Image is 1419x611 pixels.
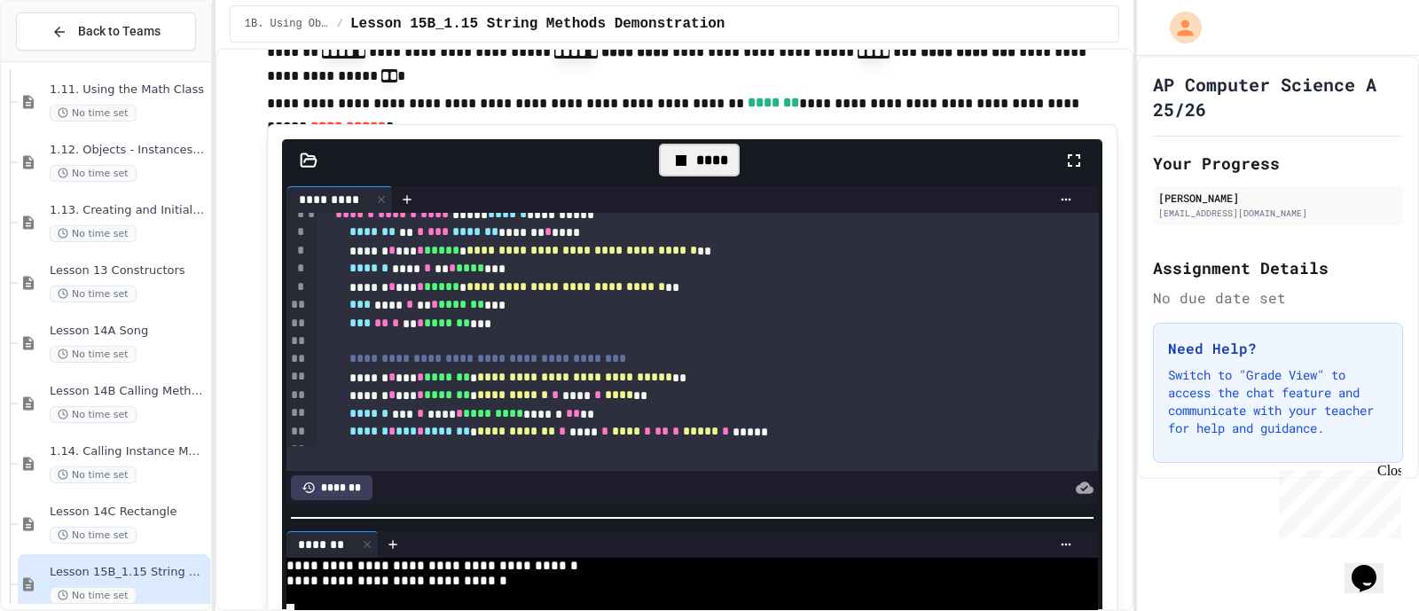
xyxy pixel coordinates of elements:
span: / [337,17,343,31]
h3: Need Help? [1168,338,1388,359]
iframe: chat widget [1345,540,1401,593]
iframe: chat widget [1272,463,1401,538]
span: Lesson 14B Calling Methods with Parameters [50,384,207,399]
span: No time set [50,466,137,483]
span: 1.13. Creating and Initializing Objects: Constructors [50,203,207,218]
span: No time set [50,587,137,604]
span: Lesson 14A Song [50,324,207,339]
button: Back to Teams [16,12,196,51]
h2: Assignment Details [1153,255,1403,280]
span: No time set [50,406,137,423]
span: Lesson 15B_1.15 String Methods Demonstration [50,565,207,580]
span: No time set [50,225,137,242]
h1: AP Computer Science A 25/26 [1153,72,1403,121]
p: Switch to "Grade View" to access the chat feature and communicate with your teacher for help and ... [1168,366,1388,437]
span: Back to Teams [78,22,161,41]
div: [EMAIL_ADDRESS][DOMAIN_NAME] [1158,207,1398,220]
span: Lesson 13 Constructors [50,263,207,278]
span: 1.11. Using the Math Class [50,82,207,98]
span: No time set [50,527,137,544]
div: Chat with us now!Close [7,7,122,113]
span: No time set [50,346,137,363]
span: No time set [50,105,137,121]
div: No due date set [1153,287,1403,309]
h2: Your Progress [1153,151,1403,176]
span: 1.14. Calling Instance Methods [50,444,207,459]
span: No time set [50,286,137,302]
span: Lesson 15B_1.15 String Methods Demonstration [350,13,725,35]
div: [PERSON_NAME] [1158,190,1398,206]
div: My Account [1151,7,1206,48]
span: 1B. Using Objects and Methods [245,17,330,31]
span: Lesson 14C Rectangle [50,505,207,520]
span: No time set [50,165,137,182]
span: 1.12. Objects - Instances of Classes [50,143,207,158]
